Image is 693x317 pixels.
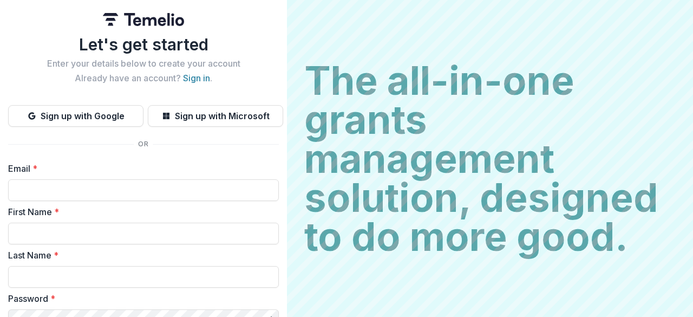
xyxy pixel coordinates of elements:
[103,13,184,26] img: Temelio
[8,59,279,69] h2: Enter your details below to create your account
[8,105,143,127] button: Sign up with Google
[8,205,272,218] label: First Name
[8,162,272,175] label: Email
[183,73,210,83] a: Sign in
[8,35,279,54] h1: Let's get started
[8,249,272,262] label: Last Name
[148,105,283,127] button: Sign up with Microsoft
[8,292,272,305] label: Password
[8,73,279,83] h2: Already have an account? .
